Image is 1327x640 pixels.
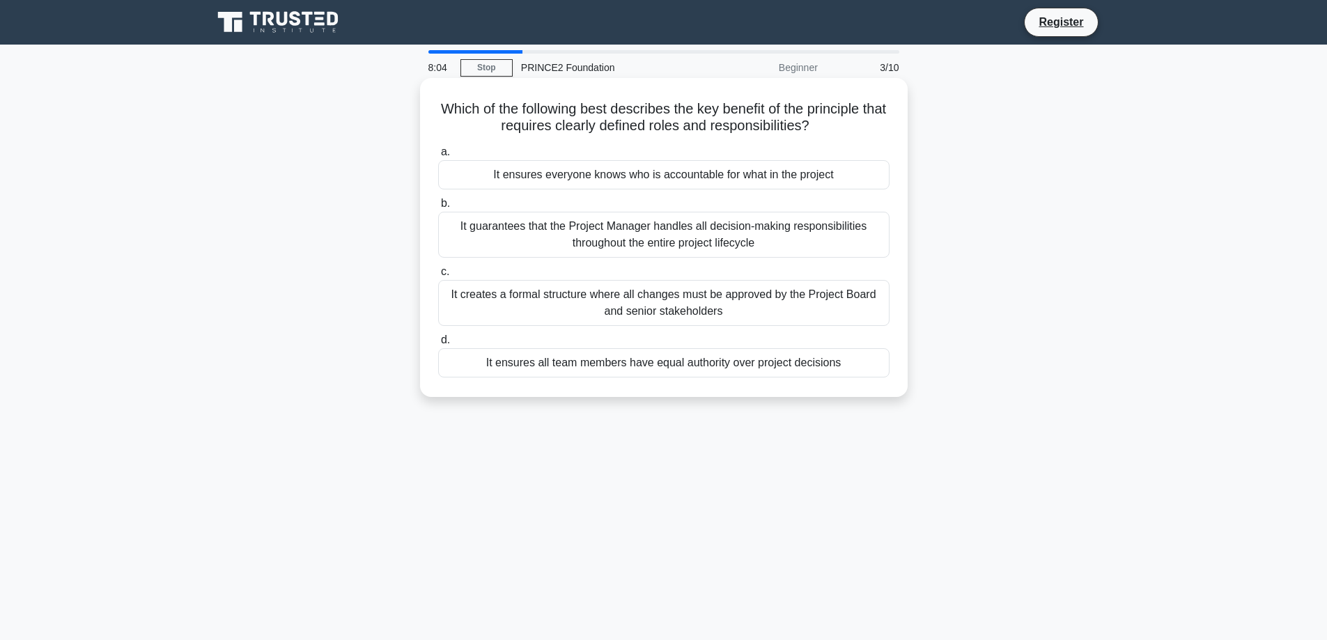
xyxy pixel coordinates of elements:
h5: Which of the following best describes the key benefit of the principle that requires clearly defi... [437,100,891,135]
a: Register [1030,13,1092,31]
div: It guarantees that the Project Manager handles all decision-making responsibilities throughout th... [438,212,890,258]
div: It ensures everyone knows who is accountable for what in the project [438,160,890,189]
span: c. [441,265,449,277]
div: 3/10 [826,54,908,81]
div: It ensures all team members have equal authority over project decisions [438,348,890,377]
div: PRINCE2 Foundation [513,54,704,81]
span: b. [441,197,450,209]
div: 8:04 [420,54,460,81]
div: It creates a formal structure where all changes must be approved by the Project Board and senior ... [438,280,890,326]
div: Beginner [704,54,826,81]
span: d. [441,334,450,345]
a: Stop [460,59,513,77]
span: a. [441,146,450,157]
